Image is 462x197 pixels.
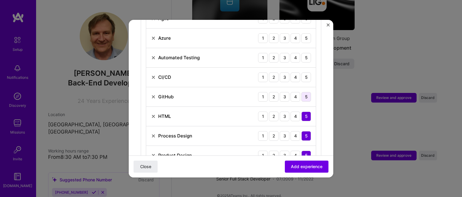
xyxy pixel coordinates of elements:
img: Remove [151,153,156,158]
button: Close [134,160,158,172]
div: Automated Testing [158,54,200,61]
div: 3 [280,53,289,63]
div: 3 [280,33,289,43]
div: 5 [301,72,311,82]
span: Add experience [291,163,322,169]
div: 4 [291,53,300,63]
div: 5 [301,112,311,121]
img: Remove [151,114,156,119]
div: 4 [291,92,300,102]
div: 2 [269,33,279,43]
div: HTML [158,113,171,119]
button: Add experience [285,160,328,172]
div: 5 [301,53,311,63]
div: 2 [269,131,279,141]
div: 3 [280,112,289,121]
div: 3 [280,151,289,160]
div: 3 [280,92,289,102]
div: 1 [258,92,268,102]
div: 5 [301,151,311,160]
div: 1 [258,112,268,121]
button: Close [327,23,330,30]
img: Remove [151,94,156,99]
img: Remove [151,134,156,138]
div: 1 [258,131,268,141]
img: Remove [151,75,156,80]
div: 2 [269,112,279,121]
img: Remove [151,55,156,60]
div: 4 [291,151,300,160]
div: 1 [258,33,268,43]
div: 1 [258,53,268,63]
div: 4 [291,72,300,82]
span: Close [140,163,151,169]
div: 3 [280,72,289,82]
img: Remove [151,36,156,41]
div: Process Design [158,133,192,139]
div: 2 [269,92,279,102]
div: 4 [291,131,300,141]
div: 5 [301,33,311,43]
div: 3 [280,131,289,141]
div: GitHub [158,94,174,100]
div: 4 [291,112,300,121]
div: 2 [269,151,279,160]
div: 2 [269,72,279,82]
div: 2 [269,53,279,63]
div: 1 [258,72,268,82]
div: Azure [158,35,171,41]
div: 5 [301,92,311,102]
div: Product Design [158,152,192,159]
div: 5 [301,131,311,141]
div: CI/CD [158,74,171,80]
div: 4 [291,33,300,43]
div: 1 [258,151,268,160]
